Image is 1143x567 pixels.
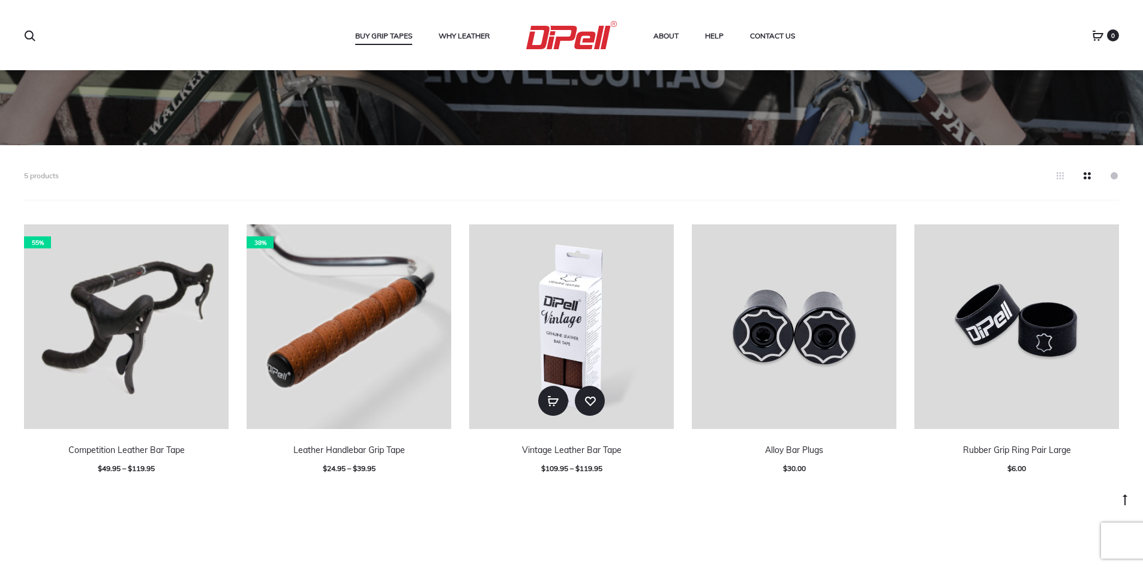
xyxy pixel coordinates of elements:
a: Buy Grip Tapes [355,28,412,44]
a: 55% [24,224,229,429]
span: 6.00 [1007,464,1026,473]
span: $ [128,464,132,473]
span: $ [98,464,102,473]
span: 49.95 [98,464,121,473]
span: 119.95 [128,464,155,473]
span: 109.95 [541,464,568,473]
span: $ [353,464,357,473]
span: $ [541,464,545,473]
span: $ [323,464,327,473]
a: Contact Us [750,28,795,44]
span: – [570,464,574,473]
span: $ [1007,464,1012,473]
a: Competition Leather Bar Tape [68,445,185,455]
a: Vintage Leather Bar Tape [522,445,622,455]
span: $ [575,464,580,473]
span: 24.95 [323,464,346,473]
span: 38% [247,236,274,248]
p: 5 products [24,169,59,182]
span: $ [783,464,787,473]
span: 119.95 [575,464,602,473]
a: About [653,28,679,44]
span: – [122,464,126,473]
a: Rubber Grip Ring Pair Large [963,445,1071,455]
a: Alloy Bar Plugs [765,445,823,455]
span: – [347,464,351,473]
span: 55% [24,236,51,248]
a: 0 [1092,30,1104,41]
span: 30.00 [783,464,806,473]
a: Why Leather [439,28,490,44]
span: 0 [1107,29,1119,41]
a: Select options for “Vintage Leather Bar Tape” [538,386,568,416]
a: Help [705,28,724,44]
a: 38% [247,224,451,429]
a: Leather Handlebar Grip Tape [293,445,405,455]
span: 39.95 [353,464,376,473]
a: Add to wishlist [575,386,605,416]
